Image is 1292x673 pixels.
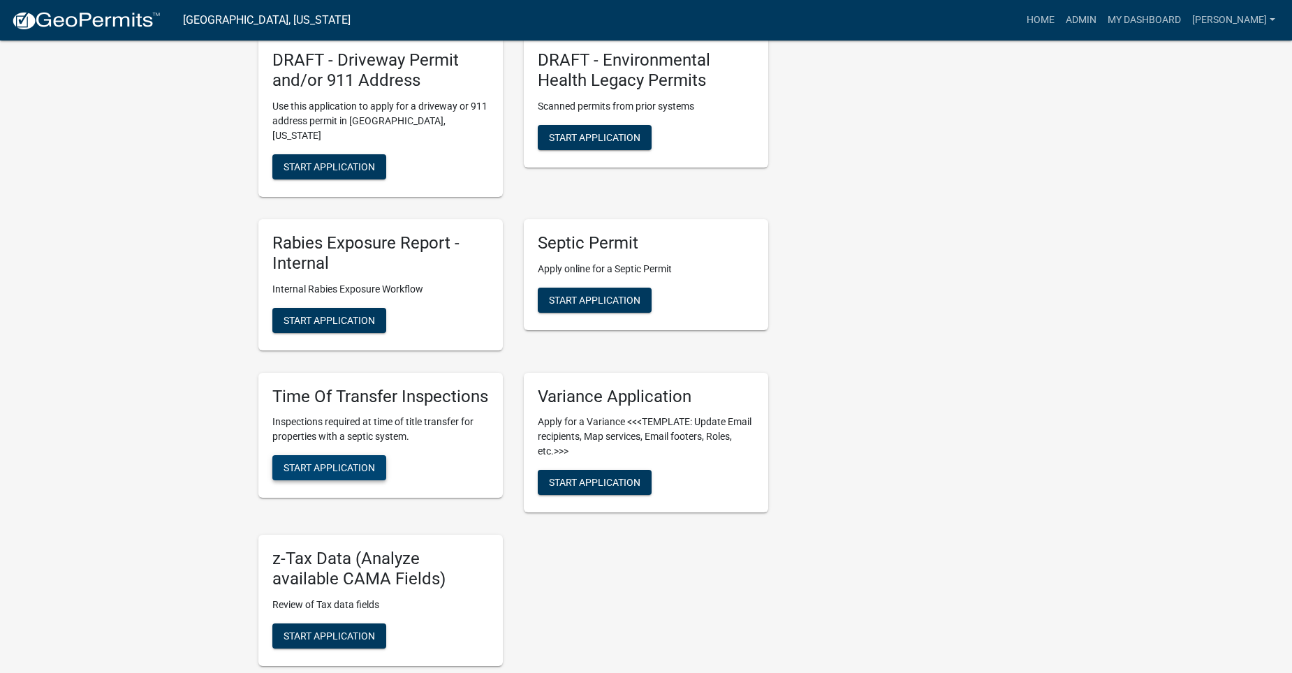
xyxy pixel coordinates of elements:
p: Scanned permits from prior systems [538,99,754,114]
a: Home [1021,7,1060,34]
button: Start Application [538,470,652,495]
a: My Dashboard [1102,7,1187,34]
span: Start Application [284,314,375,325]
button: Start Application [272,154,386,179]
p: Use this application to apply for a driveway or 911 address permit in [GEOGRAPHIC_DATA], [US_STATE] [272,99,489,143]
h5: Variance Application [538,387,754,407]
button: Start Application [538,288,652,313]
a: [PERSON_NAME] [1187,7,1281,34]
h5: DRAFT - Driveway Permit and/or 911 Address [272,50,489,91]
button: Start Application [272,455,386,480]
h5: z-Tax Data (Analyze available CAMA Fields) [272,549,489,589]
span: Start Application [284,161,375,172]
h5: Septic Permit [538,233,754,253]
h5: Rabies Exposure Report - Internal [272,233,489,274]
span: Start Application [549,294,640,305]
button: Start Application [272,308,386,333]
a: [GEOGRAPHIC_DATA], [US_STATE] [183,8,351,32]
h5: DRAFT - Environmental Health Legacy Permits [538,50,754,91]
p: Inspections required at time of title transfer for properties with a septic system. [272,415,489,444]
span: Start Application [284,462,375,473]
p: Apply online for a Septic Permit [538,262,754,276]
span: Start Application [284,630,375,642]
span: Start Application [549,132,640,143]
h5: Time Of Transfer Inspections [272,387,489,407]
button: Start Application [272,623,386,649]
p: Review of Tax data fields [272,598,489,612]
p: Internal Rabies Exposure Workflow [272,282,489,297]
span: Start Application [549,477,640,488]
button: Start Application [538,125,652,150]
p: Apply for a Variance <<<TEMPLATE: Update Email recipients, Map services, Email footers, Roles, et... [538,415,754,459]
a: Admin [1060,7,1102,34]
